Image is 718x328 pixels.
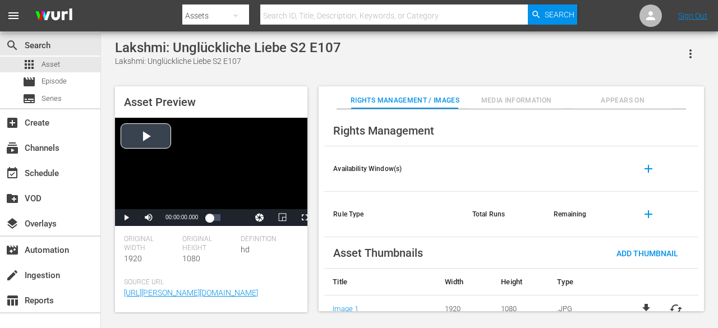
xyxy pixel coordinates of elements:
[271,209,293,226] button: Picture-in-Picture
[528,4,577,25] button: Search
[6,192,19,205] span: VOD
[635,155,662,182] button: add
[22,58,36,71] span: Asset
[115,209,137,226] button: Play
[124,278,293,287] span: Source Url
[137,209,160,226] button: Mute
[22,92,36,105] span: Series
[6,141,19,155] span: Channels
[241,245,250,254] span: hd
[6,243,19,257] span: Automation
[545,4,574,25] span: Search
[124,235,177,253] span: Original Width
[549,295,623,322] td: .JPG
[436,295,493,322] td: 1920
[6,294,19,307] span: Reports
[124,254,142,263] span: 1920
[333,304,358,313] a: Image 1
[607,249,687,258] span: Add Thumbnail
[42,93,62,104] span: Series
[6,217,19,230] span: Overlays
[549,269,623,295] th: Type
[635,201,662,228] button: add
[669,302,683,316] button: cached
[6,167,19,180] span: Schedule
[333,246,423,260] span: Asset Thumbnails
[573,95,672,107] span: Appears On
[467,95,566,107] span: Media Information
[42,59,60,70] span: Asset
[124,288,258,297] a: [URL][PERSON_NAME][DOMAIN_NAME]
[6,269,19,282] span: Ingestion
[545,192,626,237] th: Remaining
[333,124,434,137] span: Rights Management
[22,75,36,89] span: Episode
[115,118,307,226] div: Video Player
[115,56,341,67] div: Lakshmi: Unglückliche Liebe S2 E107
[248,209,271,226] button: Jump To Time
[607,243,687,263] button: Add Thumbnail
[493,295,549,322] td: 1080
[436,269,493,295] th: Width
[642,162,655,175] span: add
[324,146,463,192] th: Availability Window(s)
[293,209,316,226] button: Fullscreen
[182,254,200,263] span: 1080
[115,40,341,56] div: Lakshmi: Unglückliche Liebe S2 E107
[463,192,545,237] th: Total Runs
[42,76,67,87] span: Episode
[639,302,653,316] a: file_download
[165,214,198,220] span: 00:00:00.000
[642,207,655,221] span: add
[6,39,19,52] span: Search
[182,235,235,253] span: Original Height
[124,95,196,109] span: Asset Preview
[6,116,19,130] span: Create
[241,235,293,244] span: Definition
[324,192,463,237] th: Rule Type
[493,269,549,295] th: Height
[324,269,436,295] th: Title
[209,214,220,221] div: Progress Bar
[7,9,20,22] span: menu
[678,11,707,20] a: Sign Out
[351,95,459,107] span: Rights Management / Images
[27,3,81,29] img: ans4CAIJ8jUAAAAAAAAAAAAAAAAAAAAAAAAgQb4GAAAAAAAAAAAAAAAAAAAAAAAAJMjXAAAAAAAAAAAAAAAAAAAAAAAAgAT5G...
